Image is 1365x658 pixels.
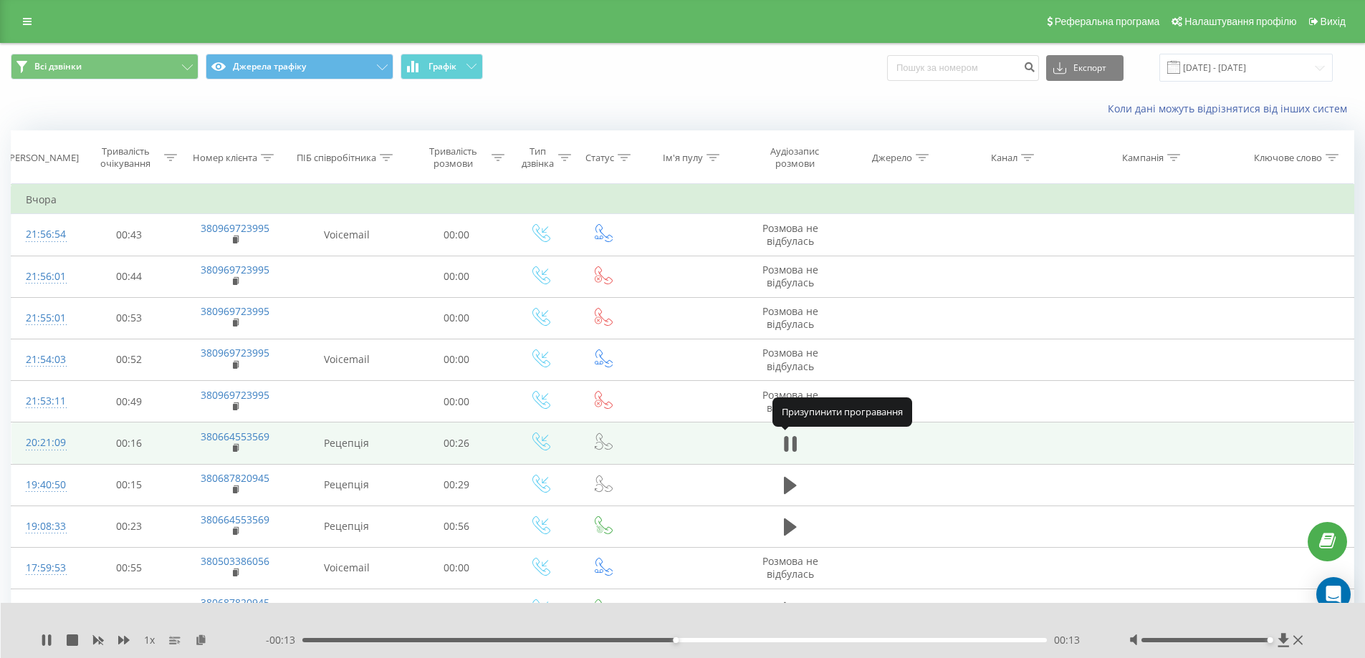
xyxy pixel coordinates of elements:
td: 00:00 [405,256,509,297]
button: Графік [401,54,483,79]
button: Всі дзвінки [11,54,198,79]
div: 19:40:50 [26,471,63,499]
span: Реферальна програма [1055,16,1160,27]
td: 00:29 [405,464,509,505]
td: 00:36 [405,589,509,631]
td: 00:55 [77,547,181,589]
div: 20:21:09 [26,429,63,457]
div: 21:56:54 [26,221,63,248]
div: [PERSON_NAME] [6,152,79,164]
div: 16:24:42 [26,596,63,624]
td: 00:23 [77,505,181,547]
div: Канал [991,152,1017,164]
a: 380969723995 [201,388,269,402]
input: Пошук за номером [887,55,1039,81]
span: Налаштування профілю [1184,16,1296,27]
a: 380664553569 [201,513,269,526]
span: Розмова не відбулась [762,346,818,372]
td: 00:00 [405,297,509,339]
button: Джерела трафіку [206,54,393,79]
td: 00:00 [405,381,509,422]
td: 00:49 [77,381,181,422]
td: Рецепція [289,422,405,464]
td: Рецепція [289,589,405,631]
a: 380664553569 [201,430,269,443]
td: 00:26 [405,422,509,464]
div: Номер клієнта [193,152,257,164]
span: - 00:13 [266,633,302,647]
td: 00:17 [77,589,181,631]
span: Розмова не відбулась [762,388,818,415]
div: 21:56:01 [26,263,63,291]
div: Статус [585,152,614,164]
a: Коли дані можуть відрізнятися вiд інших систем [1108,102,1354,115]
div: 21:53:11 [26,387,63,415]
span: Графік [428,62,456,72]
td: Рецепція [289,505,405,547]
span: Всі дзвінки [34,61,82,72]
a: 380503386056 [201,554,269,568]
div: ПІБ співробітника [297,152,376,164]
div: Тривалість розмови [418,145,489,170]
a: 380687820945 [201,596,269,609]
span: Розмова не відбулась [762,554,818,581]
div: 19:08:33 [26,513,63,541]
span: Розмова не відбулась [762,221,818,248]
button: Експорт [1046,55,1124,81]
td: 00:53 [77,297,181,339]
span: 1 x [144,633,155,647]
div: Тривалість очікування [90,145,161,170]
a: 380969723995 [201,346,269,359]
div: 17:59:53 [26,554,63,582]
div: Кампанія [1122,152,1164,164]
div: 21:54:03 [26,346,63,374]
a: 380969723995 [201,221,269,235]
td: Вчора [11,185,1354,214]
div: Тип дзвінка [521,145,555,170]
td: 00:16 [77,422,181,464]
div: Accessibility label [1268,637,1273,643]
td: Voicemail [289,547,405,589]
td: 00:52 [77,339,181,380]
span: Розмова не відбулась [762,304,818,331]
td: 00:00 [405,214,509,256]
div: Ключове слово [1254,152,1322,164]
div: Призупинити програвання [772,397,912,426]
span: Вихід [1321,16,1346,27]
div: Accessibility label [673,637,679,643]
td: Рецепція [289,464,405,505]
td: 00:44 [77,256,181,297]
span: 00:13 [1054,633,1080,647]
div: Аудіозапис розмови [753,145,836,170]
td: 00:56 [405,505,509,547]
div: 21:55:01 [26,304,63,332]
a: 380969723995 [201,263,269,276]
div: Джерело [872,152,912,164]
span: Розмова не відбулась [762,263,818,289]
a: 380969723995 [201,304,269,318]
a: 380687820945 [201,471,269,485]
div: Ім'я пулу [663,152,703,164]
td: 00:00 [405,339,509,380]
td: 00:00 [405,547,509,589]
td: 00:15 [77,464,181,505]
td: 00:43 [77,214,181,256]
td: Voicemail [289,339,405,380]
div: Open Intercom Messenger [1316,577,1351,611]
td: Voicemail [289,214,405,256]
